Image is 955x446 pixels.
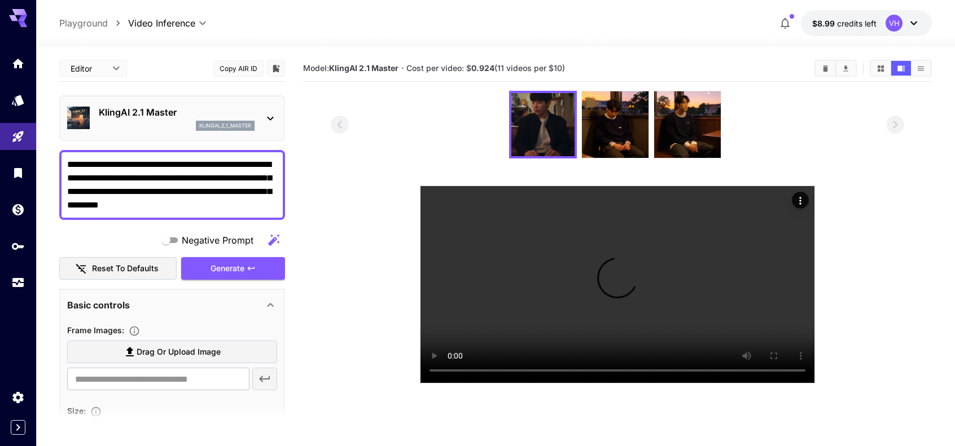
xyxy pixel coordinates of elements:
[213,60,264,77] button: Copy AIR ID
[271,61,281,75] button: Add to library
[511,93,575,156] img: hyAMAAAAGSURBVAMA1+A15k9bvxUAAAAASUVORK5CYII=
[124,325,144,337] button: Upload frame images.
[181,257,285,280] button: Generate
[59,257,177,280] button: Reset to defaults
[582,91,649,158] img: +DC7FcAAAABklEQVQDAFUoHd7i6BBpAAAAAElFTkSuQmCC
[303,63,398,73] span: Model:
[99,105,255,119] p: KlingAI 2.1 Master
[11,390,25,404] div: Settings
[792,192,809,209] div: Actions
[67,341,277,364] label: Drag or upload image
[654,91,721,158] img: xqz0kEAAAAGSURBVAMAMzwrKDpIdUYAAAAASUVORK5CYII=
[128,16,195,30] span: Video Inference
[59,16,108,30] a: Playground
[891,61,911,76] button: Show videos in video view
[137,345,221,359] span: Drag or upload image
[816,61,835,76] button: Clear videos
[812,17,877,29] div: $8.98519
[11,56,25,70] div: Home
[801,10,932,36] button: $8.98519VH
[59,16,128,30] nav: breadcrumb
[814,60,857,77] div: Clear videosDownload All
[329,63,398,73] b: KlingAI 2.1 Master
[71,63,106,74] span: Editor
[11,276,25,290] div: Usage
[67,325,124,335] span: Frame Images :
[67,101,277,135] div: KlingAI 2.1 Masterklingai_2_1_master
[67,292,277,319] div: Basic controls
[11,239,25,253] div: API Keys
[11,202,25,217] div: Wallet
[11,93,25,107] div: Models
[406,63,565,73] span: Cost per video: $ (11 videos per $10)
[837,19,877,28] span: credits left
[11,130,25,144] div: Playground
[911,61,931,76] button: Show videos in list view
[812,19,837,28] span: $8.99
[886,15,903,32] div: VH
[199,122,251,130] p: klingai_2_1_master
[401,61,404,75] p: ·
[67,298,130,312] p: Basic controls
[11,420,25,435] button: Expand sidebar
[870,60,932,77] div: Show videos in grid viewShow videos in video viewShow videos in list view
[836,61,856,76] button: Download All
[182,233,253,247] span: Negative Prompt
[471,63,494,73] b: 0.924
[11,166,25,180] div: Library
[871,61,891,76] button: Show videos in grid view
[211,262,244,276] span: Generate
